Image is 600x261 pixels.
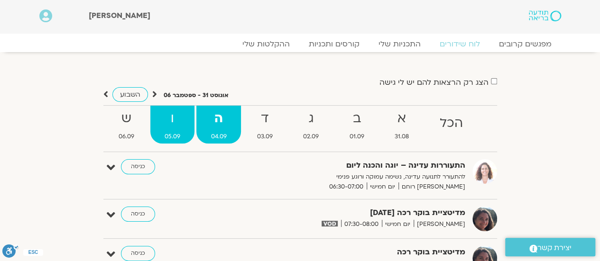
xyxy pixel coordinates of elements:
[335,106,378,144] a: ב01.09
[379,78,489,87] label: הצג רק הרצאות להם יש לי גישה
[380,108,423,129] strong: א
[289,106,333,144] a: ג02.09
[537,242,572,254] span: יצירת קשר
[380,132,423,142] span: 31.08
[326,182,367,192] span: 06:30-07:00
[233,207,465,219] strong: מדיטציית בוקר רכה [DATE]
[196,106,240,144] a: ה04.09
[150,132,194,142] span: 05.09
[233,246,465,259] strong: מדיטציית בוקר רכה
[430,39,489,49] a: לוח שידורים
[164,90,229,100] p: אוגוסט 31 - ספטמבר 06
[39,39,561,49] nav: Menu
[121,159,155,174] a: כניסה
[196,132,240,142] span: 04.09
[414,219,465,229] span: [PERSON_NAME]
[150,108,194,129] strong: ו
[233,39,299,49] a: ההקלטות שלי
[322,221,337,226] img: vodicon
[382,219,414,229] span: יום חמישי
[289,108,333,129] strong: ג
[104,108,148,129] strong: ש
[121,246,155,261] a: כניסה
[243,132,287,142] span: 03.09
[425,113,477,134] strong: הכל
[367,182,398,192] span: יום חמישי
[398,182,465,192] span: [PERSON_NAME] רוחם
[196,108,240,129] strong: ה
[121,207,155,222] a: כניסה
[233,159,465,172] strong: התעוררות עדינה – יוגה והכנה ליום
[120,90,140,99] span: השבוע
[150,106,194,144] a: ו05.09
[233,172,465,182] p: להתעורר לתנועה עדינה, נשימה עמוקה ורוגע פנימי
[243,106,287,144] a: ד03.09
[335,132,378,142] span: 01.09
[104,106,148,144] a: ש06.09
[299,39,369,49] a: קורסים ותכניות
[489,39,561,49] a: מפגשים קרובים
[425,106,477,144] a: הכל
[243,108,287,129] strong: ד
[369,39,430,49] a: התכניות שלי
[335,108,378,129] strong: ב
[380,106,423,144] a: א31.08
[341,219,382,229] span: 07:30-08:00
[104,132,148,142] span: 06.09
[505,238,595,256] a: יצירת קשר
[89,10,150,21] span: [PERSON_NAME]
[112,87,148,102] a: השבוע
[289,132,333,142] span: 02.09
